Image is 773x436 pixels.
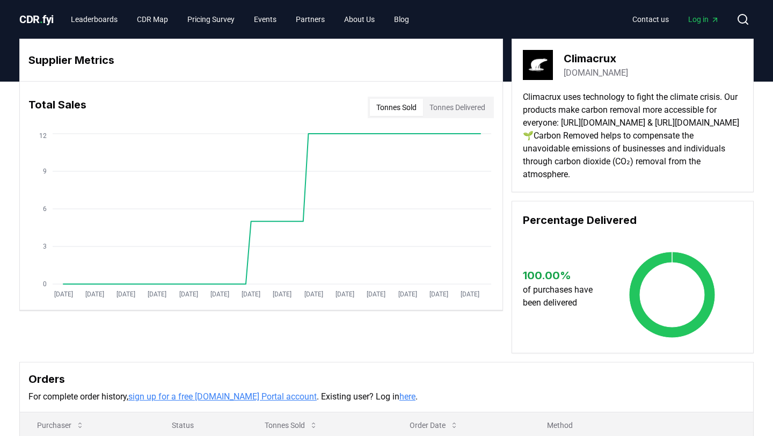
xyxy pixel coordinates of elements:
[128,10,177,29] a: CDR Map
[564,67,628,79] a: [DOMAIN_NAME]
[287,10,333,29] a: Partners
[85,290,104,298] tspan: [DATE]
[538,420,745,431] p: Method
[19,12,54,27] a: CDR.fyi
[624,10,728,29] nav: Main
[19,13,54,26] span: CDR fyi
[43,280,47,288] tspan: 0
[28,97,86,118] h3: Total Sales
[242,290,260,298] tspan: [DATE]
[680,10,728,29] a: Log in
[163,420,239,431] p: Status
[28,52,494,68] h3: Supplier Metrics
[43,205,47,213] tspan: 6
[523,50,553,80] img: Climacrux-logo
[28,390,745,403] p: For complete order history, . Existing user? Log in .
[370,99,423,116] button: Tonnes Sold
[688,14,719,25] span: Log in
[210,290,229,298] tspan: [DATE]
[256,415,326,436] button: Tonnes Sold
[523,212,742,228] h3: Percentage Delivered
[398,290,417,298] tspan: [DATE]
[54,290,73,298] tspan: [DATE]
[401,415,467,436] button: Order Date
[399,391,415,402] a: here
[28,415,93,436] button: Purchaser
[461,290,479,298] tspan: [DATE]
[43,168,47,175] tspan: 9
[523,91,742,181] p: Climacrux uses technology to fight the climate crisis. Our products make carbon removal more acce...
[116,290,135,298] tspan: [DATE]
[62,10,126,29] a: Leaderboards
[39,132,47,140] tspan: 12
[179,290,198,298] tspan: [DATE]
[336,10,383,29] a: About Us
[367,290,385,298] tspan: [DATE]
[148,290,166,298] tspan: [DATE]
[304,290,323,298] tspan: [DATE]
[28,371,745,387] h3: Orders
[429,290,448,298] tspan: [DATE]
[62,10,418,29] nav: Main
[523,267,603,284] h3: 100.00 %
[179,10,243,29] a: Pricing Survey
[40,13,43,26] span: .
[273,290,291,298] tspan: [DATE]
[43,243,47,250] tspan: 3
[523,284,603,309] p: of purchases have been delivered
[336,290,354,298] tspan: [DATE]
[245,10,285,29] a: Events
[423,99,492,116] button: Tonnes Delivered
[564,50,628,67] h3: Climacrux
[624,10,677,29] a: Contact us
[128,391,317,402] a: sign up for a free [DOMAIN_NAME] Portal account
[385,10,418,29] a: Blog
